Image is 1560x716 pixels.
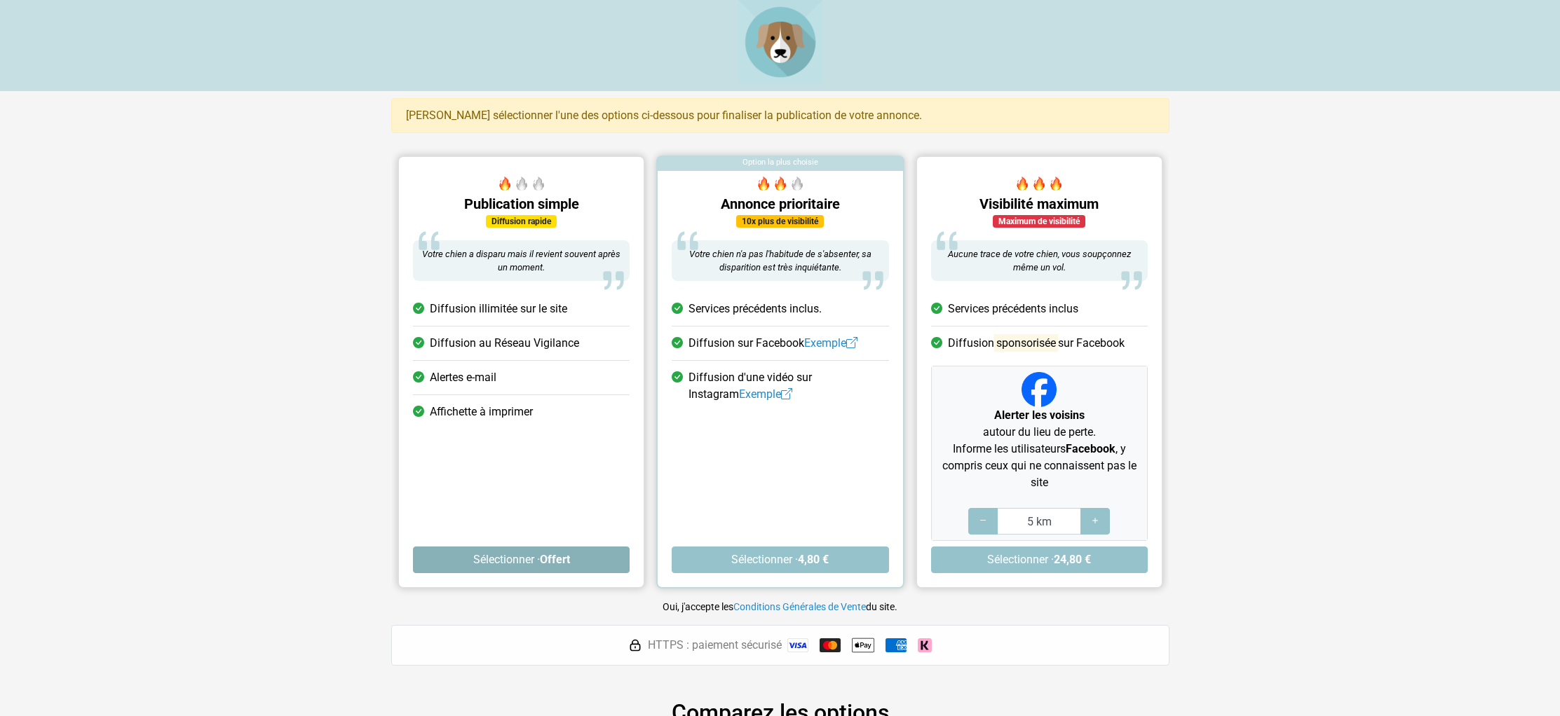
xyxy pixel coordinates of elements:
h5: Visibilité maximum [930,195,1147,212]
div: [PERSON_NAME] sélectionner l'une des options ci-dessous pour finaliser la publication de votre an... [391,98,1169,133]
span: Diffusion sur Facebook [947,335,1124,352]
mark: sponsorisée [993,334,1057,352]
p: Informe les utilisateurs , y compris ceux qui ne connaissent pas le site [937,441,1141,491]
img: Facebook [1022,372,1057,407]
a: Exemple [739,387,792,401]
h5: Publication simple [413,195,630,212]
div: Option la plus choisie [658,157,902,171]
span: Votre chien a disparu mais il revient souvent après un moment. [422,249,620,273]
span: Diffusion au Réseau Vigilance [430,335,579,352]
img: Visa [787,638,808,652]
img: HTTPS : paiement sécurisé [628,638,642,652]
strong: 24,80 € [1054,553,1091,566]
strong: 4,80 € [798,553,829,566]
img: Klarna [918,638,932,652]
strong: Alerter les voisins [993,408,1084,422]
span: Aucune trace de votre chien, vous soupçonnez même un vol. [947,249,1130,273]
span: Diffusion sur Facebook [689,335,857,352]
div: 10x plus de visibilité [736,215,824,228]
div: Maximum de visibilité [993,215,1085,228]
span: Diffusion d'une vidéo sur Instagram [689,369,888,403]
button: Sélectionner ·4,80 € [672,546,888,573]
span: Votre chien n'a pas l'habitude de s'absenter, sa disparition est très inquiétante. [689,249,871,273]
p: autour du lieu de perte. [937,407,1141,441]
span: HTTPS : paiement sécurisé [648,637,782,654]
span: Alertes e-mail [430,369,496,386]
span: Affichette à imprimer [430,404,533,420]
img: Apple Pay [852,634,874,656]
button: Sélectionner ·Offert [413,546,630,573]
span: Services précédents inclus [947,301,1078,317]
a: Exemple [804,336,857,350]
strong: Offert [539,553,569,566]
a: Conditions Générales de Vente [733,601,866,612]
div: Diffusion rapide [486,215,557,228]
strong: Facebook [1065,442,1115,455]
h5: Annonce prioritaire [672,195,888,212]
button: Sélectionner ·24,80 € [930,546,1147,573]
span: Services précédents inclus. [689,301,822,317]
img: Mastercard [820,638,841,652]
img: American Express [886,638,907,652]
span: Diffusion illimitée sur le site [430,301,567,317]
small: Oui, j'accepte les du site. [663,601,897,612]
